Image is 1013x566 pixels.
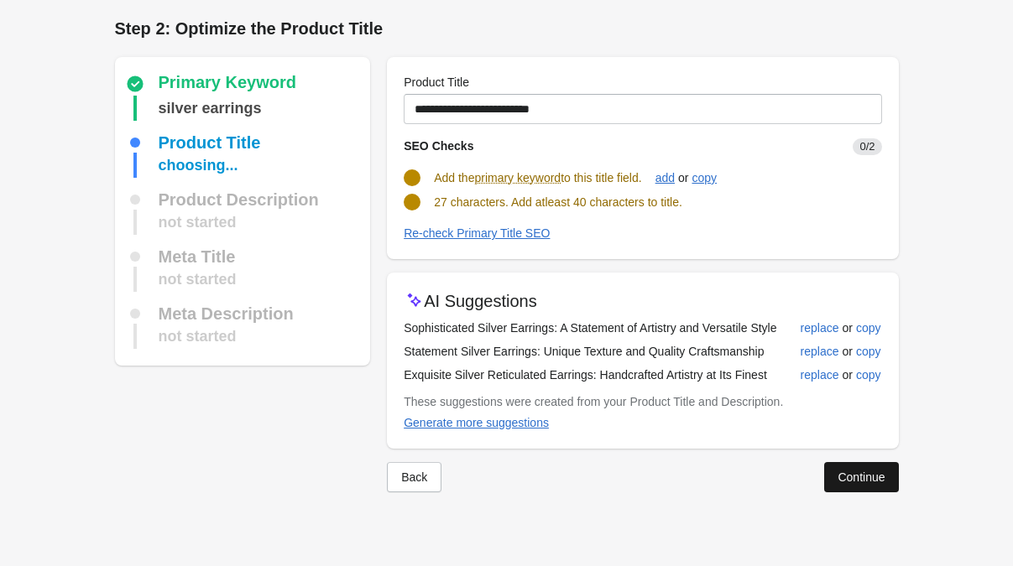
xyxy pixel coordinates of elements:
div: silver earrings [159,96,262,121]
div: Back [401,470,427,484]
div: not started [159,324,237,349]
div: not started [159,210,237,235]
span: These suggestions were created from your Product Title and Description. [404,395,783,408]
button: replace [794,336,846,366]
div: add [655,171,675,184]
button: Continue [824,462,898,492]
span: primary keyword [474,169,561,186]
div: Re-check Primary Title SEO [404,226,550,240]
button: Re-check Primary Title SEO [397,218,556,248]
button: copy [849,336,888,366]
div: copy [856,368,881,382]
td: Sophisticated Silver Earrings: A Statement of Artistry and Versatile Style [404,316,796,340]
div: replace [801,321,839,335]
button: Generate more suggestions [397,408,556,438]
td: Exquisite Silver Reticulated Earrings: Handcrafted Artistry at Its Finest [404,363,796,387]
div: Generate more suggestions [404,416,549,429]
span: 27 characters. Add atleast 40 characters to title. [434,195,682,209]
div: copy [856,345,881,358]
div: replace [801,345,839,358]
div: Meta Description [159,305,294,322]
div: copy [856,321,881,335]
span: SEO Checks [404,139,473,153]
div: choosing... [159,153,238,178]
div: replace [801,368,839,382]
div: Primary Keyword [159,74,297,94]
div: Meta Title [159,248,236,265]
label: Product Title [404,74,469,91]
button: replace [794,360,846,390]
div: copy [692,171,717,184]
span: or [675,169,692,186]
button: copy [849,313,888,343]
div: not started [159,267,237,292]
div: Continue [838,470,885,484]
div: Product Description [159,191,319,208]
button: Back [387,462,441,492]
button: add [649,163,681,193]
span: or [838,366,855,383]
td: Statement Silver Earrings: Unique Texture and Quality Craftsmanship [404,340,796,363]
span: or [838,343,855,360]
button: replace [794,313,846,343]
div: Product Title [159,134,261,151]
span: or [838,319,855,336]
button: copy [849,360,888,390]
button: copy [685,163,723,193]
h1: Step 2: Optimize the Product Title [115,17,899,40]
span: Add the to this title field. [434,171,641,184]
p: AI Suggestions [424,289,537,313]
span: 0/2 [853,138,881,155]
